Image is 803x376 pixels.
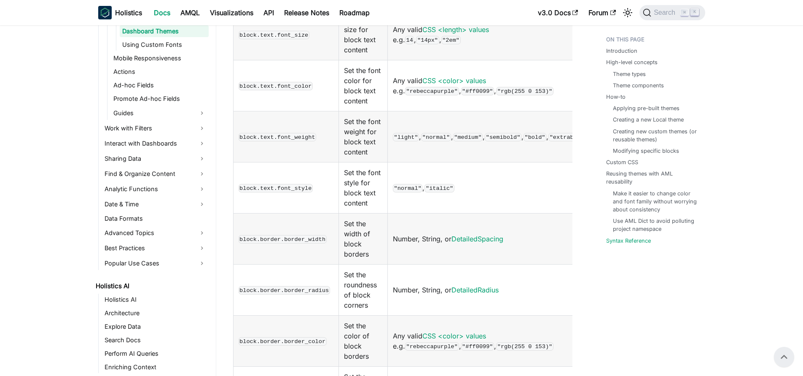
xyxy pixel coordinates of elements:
[334,6,375,19] a: Roadmap
[239,286,330,295] code: block.border.border_radius
[606,158,638,166] a: Custom CSS
[175,6,205,19] a: AMQL
[111,52,209,64] a: Mobile Responsiveness
[338,111,387,162] td: Set the font weight for block text content
[93,280,209,292] a: Holistics AI
[149,6,175,19] a: Docs
[405,36,414,44] code: 14
[613,81,664,89] a: Theme components
[387,162,665,214] td: ,
[496,342,553,351] code: "rgb(255 0 153)"
[405,342,459,351] code: "rebeccapurple"
[393,133,419,141] code: "light"
[102,334,209,346] a: Search Docs
[102,213,209,225] a: Data Formats
[239,184,313,192] code: block.text.font_style
[239,337,327,346] code: block.border.border_color
[461,342,494,351] code: "#ff0099"
[102,152,209,165] a: Sharing Data
[606,58,658,66] a: High-level concepts
[451,286,499,294] a: DetailedRadius
[451,235,503,243] a: DetailedSpacing
[102,294,209,306] a: Holistics AI
[338,316,387,367] td: Set the color of block borders
[102,137,209,150] a: Interact with Dashboards
[279,6,334,19] a: Release Notes
[102,307,209,319] a: Architecture
[606,170,700,186] a: Reusing themes with AML reusability
[613,116,684,124] a: Creating a new Local theme
[90,25,216,376] nav: Docs sidebar
[102,197,209,211] a: Date & Time
[606,47,637,55] a: Introduction
[115,8,142,18] b: Holistics
[621,6,634,19] button: Switch between dark and light mode (currently light mode)
[338,9,387,60] td: Set the font size for block text content
[102,122,209,135] a: Work with Filters
[338,162,387,214] td: Set the font style for block text content
[606,237,651,245] a: Syntax Reference
[613,147,679,155] a: Modifying specific blocks
[102,167,209,181] a: Find & Organize Content
[387,111,665,162] td: , , , , ,
[258,6,279,19] a: API
[441,36,461,44] code: "2em"
[422,76,486,85] a: CSS <color> values
[111,93,209,105] a: Promote Ad-hoc Fields
[338,214,387,265] td: Set the width of block borders
[393,184,422,192] code: "normal"
[98,6,112,19] img: Holistics
[387,9,665,60] td: Any valid e.g. , ,
[496,87,553,95] code: "rgb(255 0 153)"
[387,60,665,111] td: Any valid e.g. , ,
[111,106,209,120] a: Guides
[338,60,387,111] td: Set the font color for block text content
[387,316,665,367] td: Any valid e.g. , ,
[680,9,689,16] kbd: ⌘
[690,8,699,16] kbd: K
[205,6,258,19] a: Visualizations
[239,235,327,243] code: block.border.border_width
[453,133,483,141] code: "medium"
[102,361,209,373] a: Enriching Context
[651,9,680,16] span: Search
[606,93,626,101] a: How-to
[102,348,209,360] a: Perform AI Queries
[613,104,679,112] a: Applying pre-built themes
[548,133,588,141] code: "extrabold"
[421,133,451,141] code: "normal"
[98,6,142,19] a: HolisticsHolistics
[613,189,697,214] a: Make it easier to change color and font family without worrying about consistency
[524,133,546,141] code: "bold"
[120,25,209,37] a: Dashboard Themes
[102,241,209,255] a: Best Practices
[639,5,705,20] button: Search (Command+K)
[613,217,697,233] a: Use AML Dict to avoid polluting project namespace
[613,70,646,78] a: Theme types
[387,214,665,265] td: Number, String, or
[239,82,313,90] code: block.text.font_color
[239,133,317,141] code: block.text.font_weight
[424,184,454,192] code: "italic"
[461,87,494,95] code: "#ff0099"
[111,79,209,91] a: Ad-hoc Fields
[485,133,521,141] code: "semibold"
[422,332,486,340] a: CSS <color> values
[102,226,209,240] a: Advanced Topics
[416,36,439,44] code: "14px"
[422,25,489,34] a: CSS <length> values
[533,6,583,19] a: v3.0 Docs
[102,257,209,270] a: Popular Use Cases
[102,182,209,196] a: Analytic Functions
[239,31,309,39] code: block.text.font_size
[111,66,209,78] a: Actions
[583,6,621,19] a: Forum
[774,347,794,367] button: Scroll back to top
[102,321,209,333] a: Explore Data
[613,127,697,143] a: Creating new custom themes (or reusable themes)
[120,39,209,51] a: Using Custom Fonts
[405,87,459,95] code: "rebeccapurple"
[338,265,387,316] td: Set the roundness of block corners
[387,265,665,316] td: Number, String, or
